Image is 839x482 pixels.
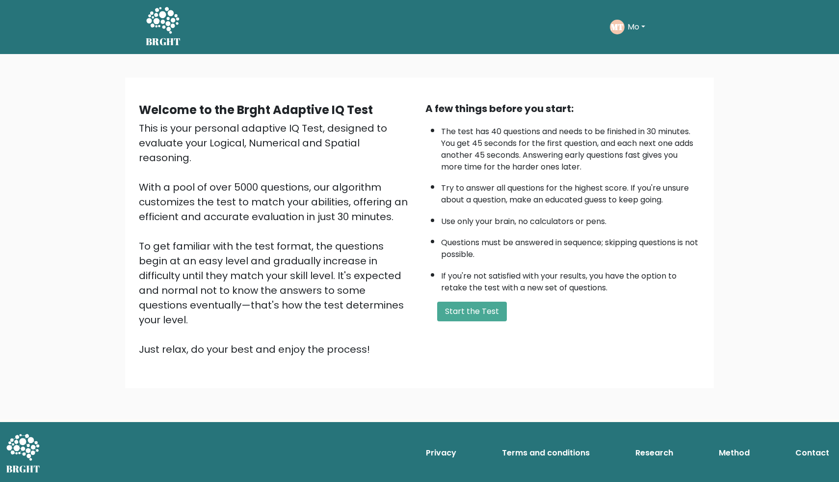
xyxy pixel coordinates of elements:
[715,443,754,463] a: Method
[611,21,624,32] text: MT
[498,443,594,463] a: Terms and conditions
[425,101,700,116] div: A few things before you start:
[146,4,181,50] a: BRGHT
[146,36,181,48] h5: BRGHT
[625,21,648,33] button: Mo
[437,302,507,321] button: Start the Test
[441,177,700,206] li: Try to answer all questions for the highest score. If you're unsure about a question, make an edu...
[791,443,833,463] a: Contact
[139,121,414,357] div: This is your personal adaptive IQ Test, designed to evaluate your Logical, Numerical and Spatial ...
[422,443,460,463] a: Privacy
[631,443,677,463] a: Research
[441,265,700,294] li: If you're not satisfied with your results, you have the option to retake the test with a new set ...
[441,232,700,260] li: Questions must be answered in sequence; skipping questions is not possible.
[441,121,700,173] li: The test has 40 questions and needs to be finished in 30 minutes. You get 45 seconds for the firs...
[139,102,373,118] b: Welcome to the Brght Adaptive IQ Test
[441,211,700,227] li: Use only your brain, no calculators or pens.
